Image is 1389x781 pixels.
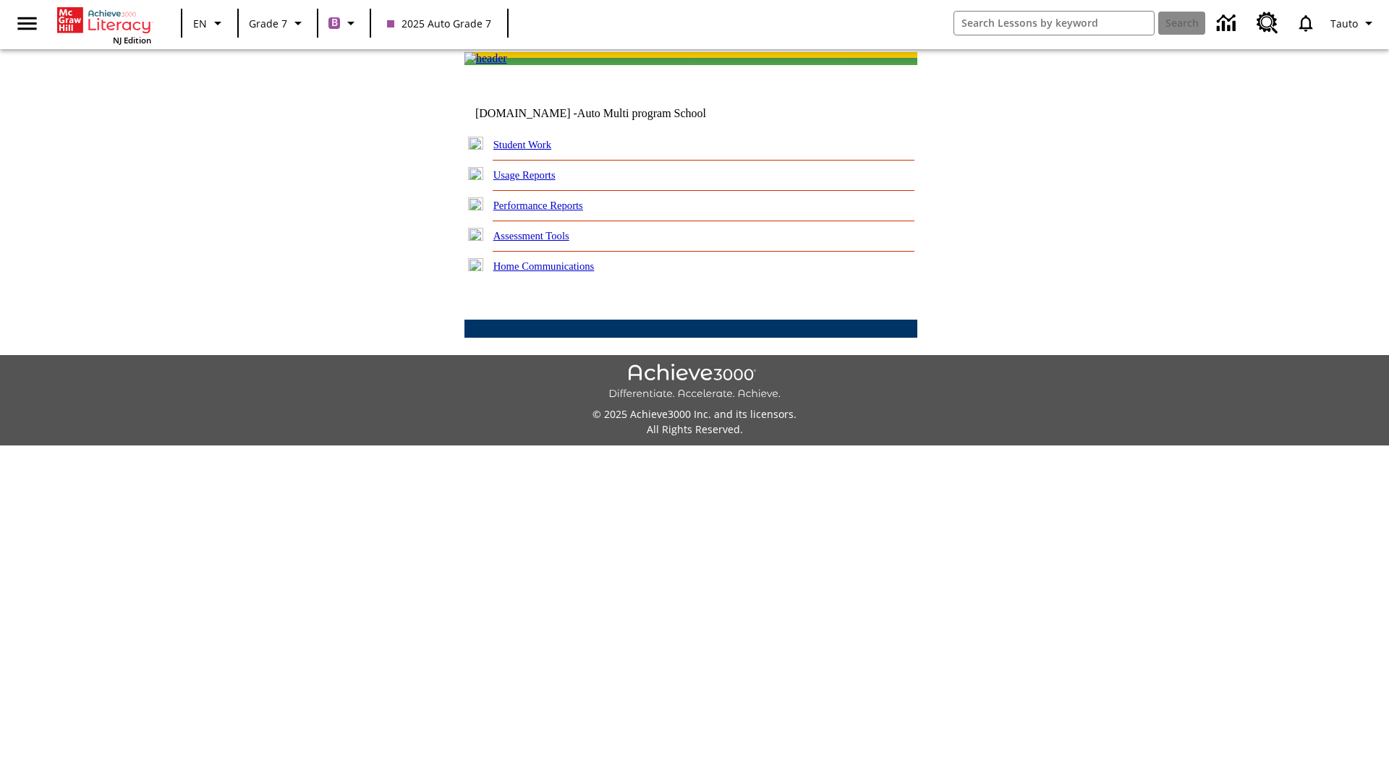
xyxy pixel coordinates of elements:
button: Boost Class color is purple. Change class color [323,10,365,36]
a: Student Work [493,139,551,150]
a: Home Communications [493,260,595,272]
img: plus.gif [468,197,483,210]
a: Usage Reports [493,169,556,181]
a: Data Center [1208,4,1248,43]
span: 2025 Auto Grade 7 [387,16,491,31]
span: Tauto [1330,16,1358,31]
a: Performance Reports [493,200,583,211]
a: Assessment Tools [493,230,569,242]
span: EN [193,16,207,31]
img: plus.gif [468,228,483,241]
img: header [464,52,507,65]
span: Grade 7 [249,16,287,31]
div: Home [57,4,151,46]
img: Achieve3000 Differentiate Accelerate Achieve [608,364,781,401]
a: Notifications [1287,4,1325,42]
button: Grade: Grade 7, Select a grade [243,10,313,36]
a: Resource Center, Will open in new tab [1248,4,1287,43]
span: B [331,14,338,32]
img: plus.gif [468,137,483,150]
button: Open side menu [6,2,48,45]
nobr: Auto Multi program School [577,107,706,119]
img: plus.gif [468,167,483,180]
input: search field [954,12,1154,35]
button: Language: EN, Select a language [187,10,233,36]
button: Profile/Settings [1325,10,1383,36]
span: NJ Edition [113,35,151,46]
img: plus.gif [468,258,483,271]
td: [DOMAIN_NAME] - [475,107,742,120]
